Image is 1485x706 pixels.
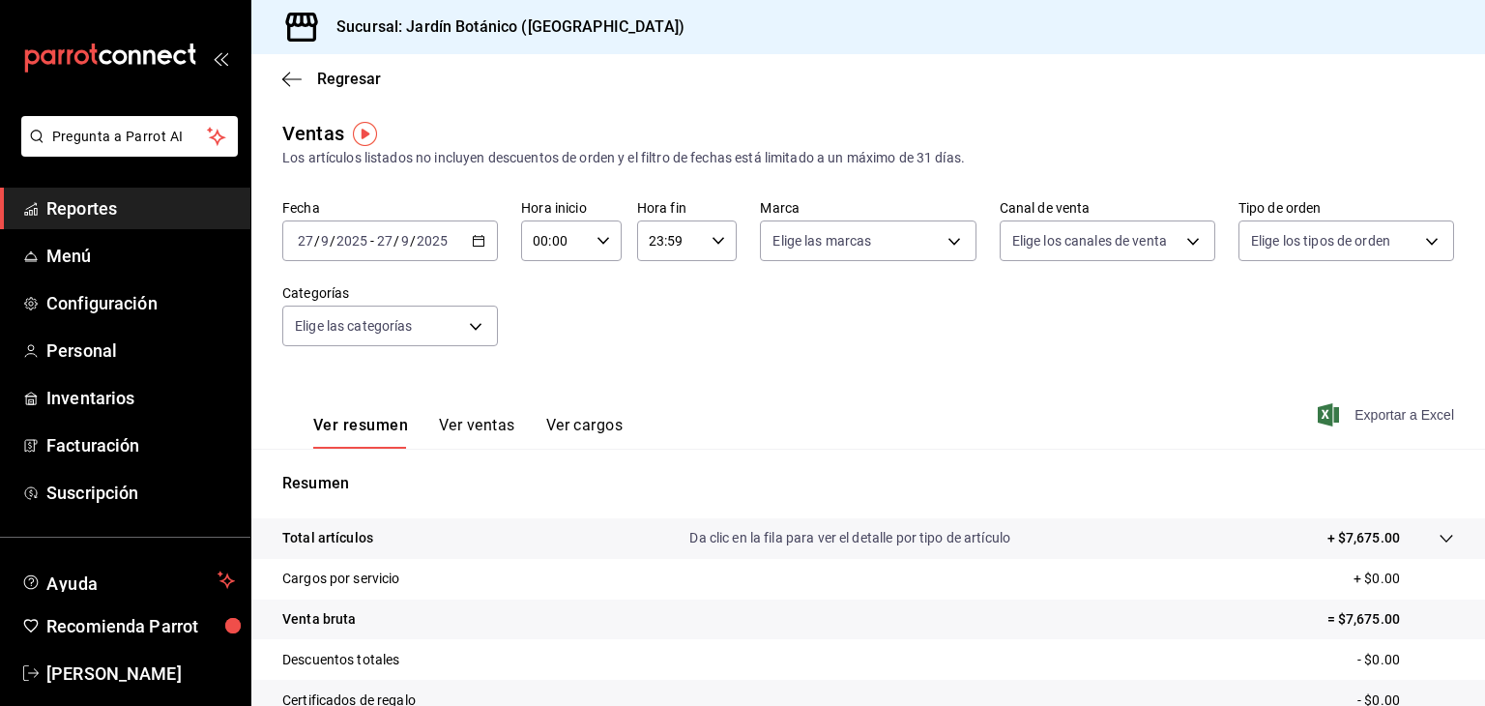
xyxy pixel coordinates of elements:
[376,233,393,249] input: --
[297,233,314,249] input: --
[410,233,416,249] span: /
[1251,231,1390,250] span: Elige los tipos de orden
[400,233,410,249] input: --
[282,70,381,88] button: Regresar
[330,233,335,249] span: /
[416,233,449,249] input: ----
[46,569,210,592] span: Ayuda
[521,201,622,215] label: Hora inicio
[213,50,228,66] button: open_drawer_menu
[46,385,235,411] span: Inventarios
[46,613,235,639] span: Recomienda Parrot
[772,231,871,250] span: Elige las marcas
[546,416,624,449] button: Ver cargos
[282,650,399,670] p: Descuentos totales
[282,528,373,548] p: Total artículos
[282,609,356,630] p: Venta bruta
[282,569,400,589] p: Cargos por servicio
[46,661,235,687] span: [PERSON_NAME]
[46,290,235,316] span: Configuración
[353,122,377,146] img: Tooltip marker
[1000,201,1215,215] label: Canal de venta
[393,233,399,249] span: /
[370,233,374,249] span: -
[14,140,238,161] a: Pregunta a Parrot AI
[282,286,498,300] label: Categorías
[46,480,235,506] span: Suscripción
[439,416,515,449] button: Ver ventas
[1327,609,1454,630] p: = $7,675.00
[295,316,413,336] span: Elige las categorías
[760,201,975,215] label: Marca
[46,243,235,269] span: Menú
[313,416,623,449] div: navigation tabs
[320,233,330,249] input: --
[1354,569,1454,589] p: + $0.00
[1357,650,1454,670] p: - $0.00
[335,233,368,249] input: ----
[282,119,344,148] div: Ventas
[21,116,238,157] button: Pregunta a Parrot AI
[282,148,1454,168] div: Los artículos listados no incluyen descuentos de orden y el filtro de fechas está limitado a un m...
[317,70,381,88] span: Regresar
[282,201,498,215] label: Fecha
[46,338,235,364] span: Personal
[321,15,684,39] h3: Sucursal: Jardín Botánico ([GEOGRAPHIC_DATA])
[282,472,1454,495] p: Resumen
[1322,403,1454,427] button: Exportar a Excel
[1012,231,1167,250] span: Elige los canales de venta
[689,528,1010,548] p: Da clic en la fila para ver el detalle por tipo de artículo
[313,416,408,449] button: Ver resumen
[637,201,738,215] label: Hora fin
[1327,528,1400,548] p: + $7,675.00
[46,432,235,458] span: Facturación
[46,195,235,221] span: Reportes
[52,127,208,147] span: Pregunta a Parrot AI
[1238,201,1454,215] label: Tipo de orden
[314,233,320,249] span: /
